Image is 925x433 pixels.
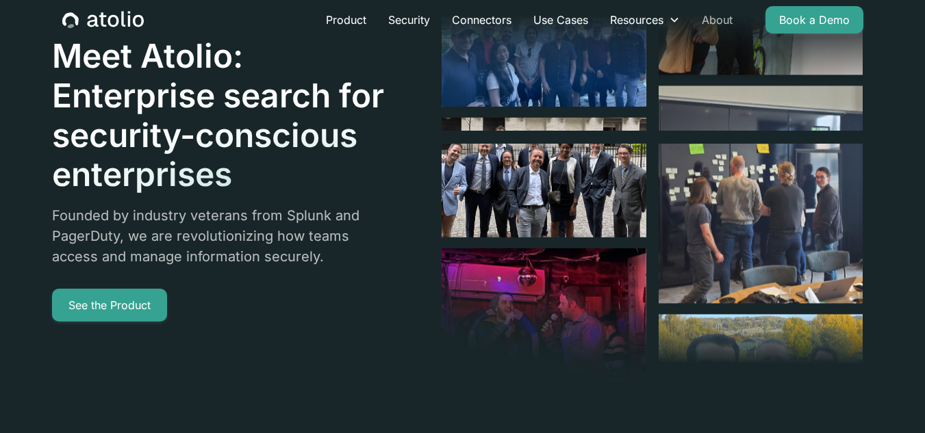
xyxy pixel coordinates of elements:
[52,205,394,267] p: Founded by industry veterans from Splunk and PagerDuty, we are revolutionizing how teams access a...
[441,6,522,34] a: Connectors
[610,12,663,28] div: Resources
[442,117,646,237] img: image
[52,36,394,194] h1: Meet Atolio: Enterprise search for security-conscious enterprises
[599,6,691,34] div: Resources
[315,6,377,34] a: Product
[62,11,144,29] a: home
[691,6,744,34] a: About
[522,6,599,34] a: Use Cases
[857,367,925,433] iframe: Chat Widget
[765,6,863,34] a: Book a Demo
[659,86,863,303] img: image
[52,289,167,322] a: See the Product
[377,6,441,34] a: Security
